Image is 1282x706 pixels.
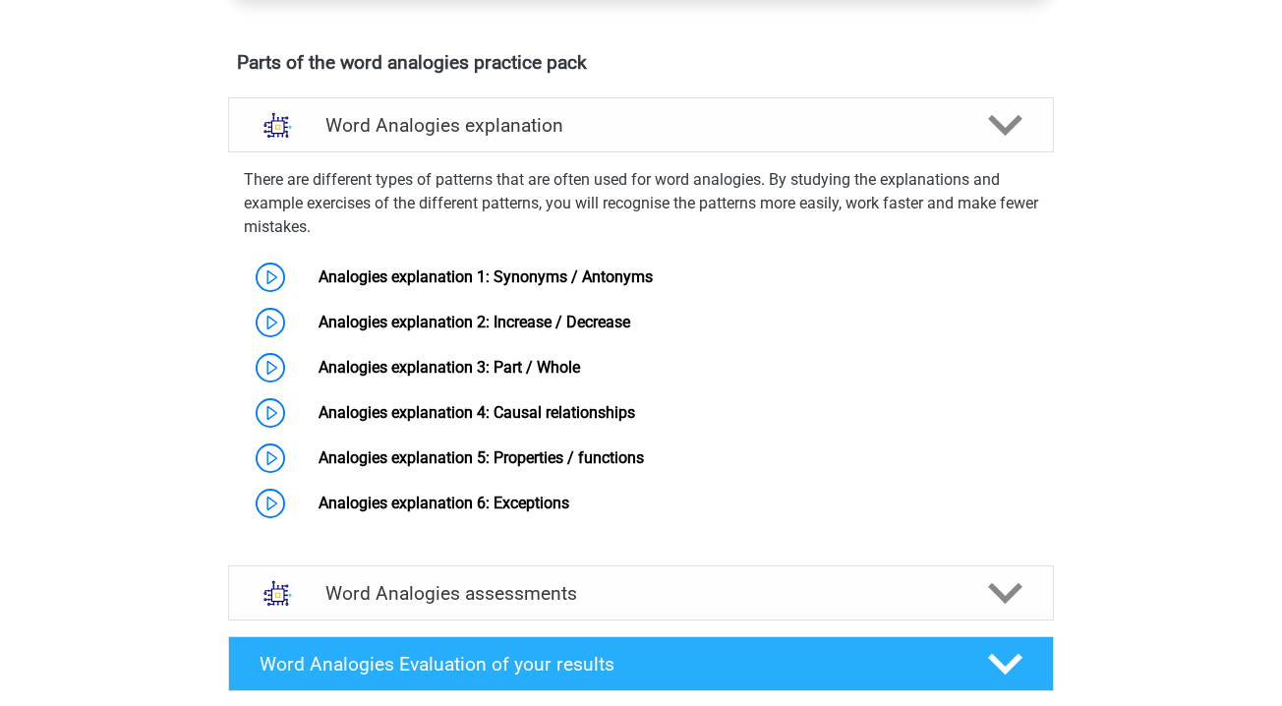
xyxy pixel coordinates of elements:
h4: Parts of the word analogies practice pack [237,51,1045,74]
a: assessments Word Analogies assessments [220,565,1062,620]
a: Analogies explanation 4: Causal relationships [319,403,635,422]
a: Analogies explanation 1: Synonyms / Antonyms [319,267,653,286]
img: word analogies assessments [253,568,303,618]
img: word analogies explanations [253,100,303,150]
a: Analogies explanation 6: Exceptions [319,494,569,512]
h4: Word Analogies explanation [325,114,957,137]
h4: Word Analogies Evaluation of your results [260,653,957,676]
a: Analogies explanation 2: Increase / Decrease [319,313,630,331]
h4: Word Analogies assessments [325,582,957,605]
a: Word Analogies Evaluation of your results [220,636,1062,691]
a: Analogies explanation 3: Part / Whole [319,358,580,377]
a: explanations Word Analogies explanation [220,97,1062,152]
a: Analogies explanation 5: Properties / functions [319,448,644,467]
p: There are different types of patterns that are often used for word analogies. By studying the exp... [244,168,1038,239]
